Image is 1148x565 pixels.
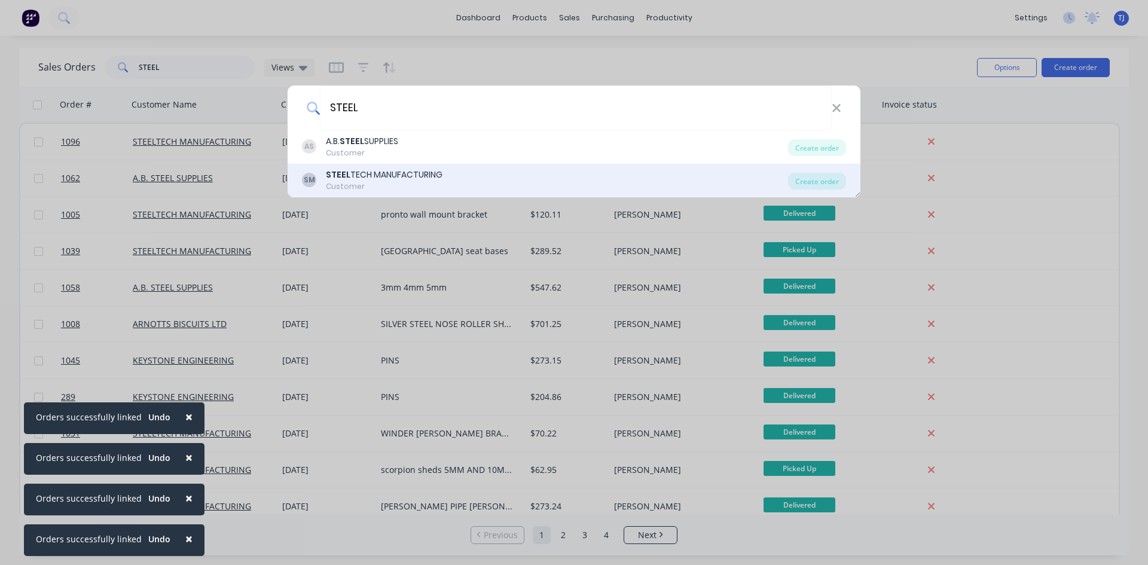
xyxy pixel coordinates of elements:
[36,411,142,423] div: Orders successfully linked
[788,173,846,190] div: Create order
[142,530,177,548] button: Undo
[326,148,398,158] div: Customer
[36,492,142,505] div: Orders successfully linked
[173,484,204,512] button: Close
[173,402,204,431] button: Close
[36,533,142,545] div: Orders successfully linked
[326,135,398,148] div: A.B. SUPPLIES
[326,169,350,181] b: STEEL
[302,139,316,154] div: AS
[173,443,204,472] button: Close
[185,530,193,547] span: ×
[340,135,364,147] b: STEEL
[326,181,442,192] div: Customer
[173,524,204,553] button: Close
[788,139,846,156] div: Create order
[36,451,142,464] div: Orders successfully linked
[142,490,177,508] button: Undo
[142,449,177,467] button: Undo
[185,490,193,506] span: ×
[302,173,316,187] div: SM
[185,449,193,466] span: ×
[320,85,832,130] input: Enter a customer name to create a new order...
[185,408,193,425] span: ×
[326,169,442,181] div: TECH MANUFACTURING
[142,408,177,426] button: Undo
